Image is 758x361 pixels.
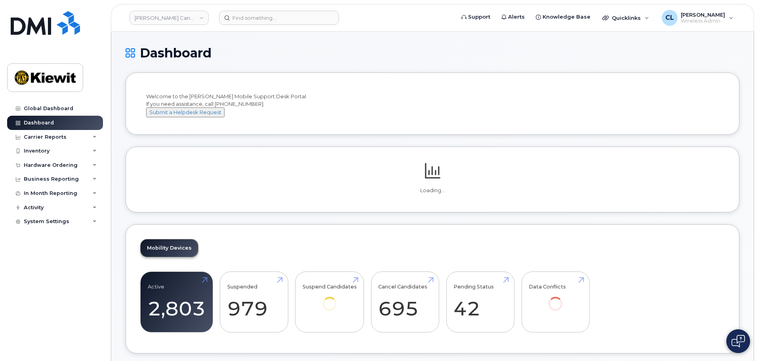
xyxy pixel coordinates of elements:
a: Suspended 979 [227,276,281,328]
div: Welcome to the [PERSON_NAME] Mobile Support Desk Portal If you need assistance, call [PHONE_NUMBER]. [146,93,719,117]
img: Open chat [731,335,745,348]
button: Submit a Helpdesk Request [146,107,225,117]
a: Mobility Devices [141,239,198,257]
a: Suspend Candidates [303,276,357,321]
p: Loading... [140,187,725,194]
a: Data Conflicts [529,276,582,321]
a: Active 2,803 [148,276,206,328]
a: Pending Status 42 [453,276,507,328]
a: Cancel Candidates 695 [378,276,432,328]
h1: Dashboard [126,46,739,60]
a: Submit a Helpdesk Request [146,109,225,115]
